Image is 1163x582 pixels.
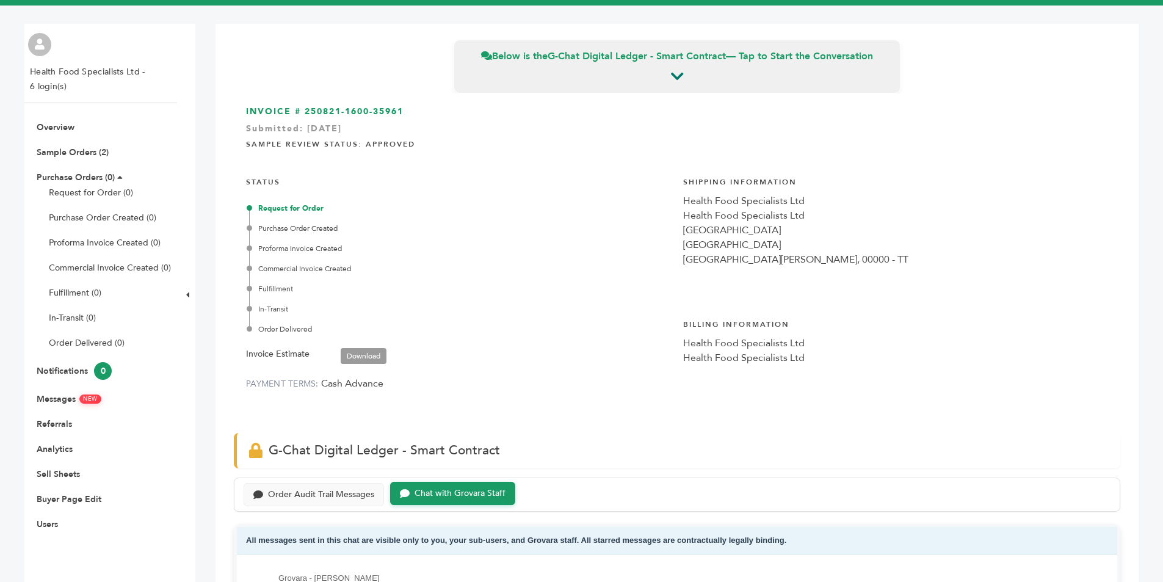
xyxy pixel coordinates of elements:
h4: Sample Review Status: Approved [246,130,1108,156]
a: Download [341,348,386,364]
div: Fulfillment [249,283,671,294]
span: NEW [79,395,101,404]
a: Fulfillment (0) [49,287,101,299]
img: profile.png [28,33,51,56]
label: Invoice Estimate [246,347,310,362]
a: Purchase Orders (0) [37,172,115,183]
div: Health Food Specialists Ltd [683,194,1108,208]
h4: STATUS [246,168,671,194]
a: Purchase Order Created (0) [49,212,156,224]
div: Request for Order [249,203,671,214]
div: Submitted: [DATE] [246,123,1108,141]
span: Below is the — Tap to Start the Conversation [481,49,873,63]
a: Referrals [37,418,72,430]
div: Proforma Invoice Created [249,243,671,254]
div: All messages sent in this chat are visible only to you, your sub-users, and Grovara staff. All st... [237,527,1117,555]
a: Analytics [37,443,73,455]
strong: G-Chat Digital Ledger - Smart Contract [548,49,726,63]
a: In-Transit (0) [49,312,96,324]
a: MessagesNEW [37,393,101,405]
span: 0 [94,362,112,380]
div: In-Transit [249,304,671,315]
div: Health Food Specialists Ltd [683,208,1108,223]
div: Health Food Specialists Ltd [683,336,1108,351]
a: Proforma Invoice Created (0) [49,237,161,249]
div: Order Delivered [249,324,671,335]
h3: INVOICE # 250821-1600-35961 [246,106,1108,118]
div: Commercial Invoice Created [249,263,671,274]
div: Health Food Specialists Ltd [683,351,1108,365]
div: Order Audit Trail Messages [268,490,374,500]
a: Commercial Invoice Created (0) [49,262,171,274]
a: Users [37,518,58,530]
label: PAYMENT TERMS: [246,378,319,390]
h4: Shipping Information [683,168,1108,194]
div: Chat with Grovara Staff [415,489,505,499]
div: [GEOGRAPHIC_DATA][PERSON_NAME], 00000 - TT [683,252,1108,267]
span: Cash Advance [321,377,383,390]
span: G-Chat Digital Ledger - Smart Contract [269,442,500,459]
div: [GEOGRAPHIC_DATA] [683,238,1108,252]
h4: Billing Information [683,310,1108,336]
div: [GEOGRAPHIC_DATA] [683,223,1108,238]
div: Purchase Order Created [249,223,671,234]
li: Health Food Specialists Ltd - 6 login(s) [30,65,148,94]
a: Buyer Page Edit [37,493,101,505]
a: Request for Order (0) [49,187,133,198]
a: Order Delivered (0) [49,337,125,349]
a: Sample Orders (2) [37,147,109,158]
a: Notifications0 [37,365,112,377]
a: Overview [37,122,74,133]
a: Sell Sheets [37,468,80,480]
